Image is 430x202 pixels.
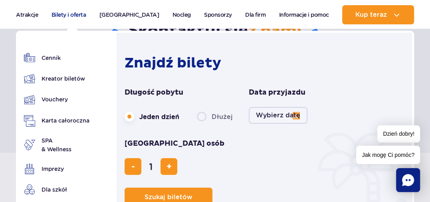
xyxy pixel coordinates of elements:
h2: Znajdź bilety [125,54,400,72]
a: SPA& Wellness [24,136,89,154]
label: Jeden dzień [125,108,179,125]
span: Kup teraz [355,11,387,18]
a: Sponsorzy [204,5,232,24]
button: Kup teraz [342,5,414,24]
button: Wybierz datę [249,107,307,124]
a: Dla szkół [24,184,89,195]
a: [GEOGRAPHIC_DATA] [99,5,159,24]
a: Bilety i oferta [52,5,86,24]
a: Kreator biletów [24,73,89,84]
span: [GEOGRAPHIC_DATA] osób [125,139,224,149]
button: dodaj bilet [161,158,177,175]
a: Nocleg [172,5,191,24]
a: Dla firm [245,5,266,24]
input: liczba biletów [141,157,161,176]
span: Dzień dobry! [377,125,420,143]
span: Data przyjazdu [249,88,305,97]
a: Atrakcje [16,5,38,24]
span: SPA & Wellness [42,136,71,154]
a: Cennik [24,52,89,63]
a: Informacje i pomoc [279,5,329,24]
label: Dłużej [197,108,233,125]
span: Długość pobytu [125,88,183,97]
a: Karta całoroczna [24,115,89,127]
button: usuń bilet [125,158,141,175]
span: Szukaj biletów [145,194,192,201]
div: Chat [396,168,420,192]
a: Imprezy [24,163,89,174]
a: Vouchery [24,94,89,105]
span: Jak mogę Ci pomóc? [356,146,420,164]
